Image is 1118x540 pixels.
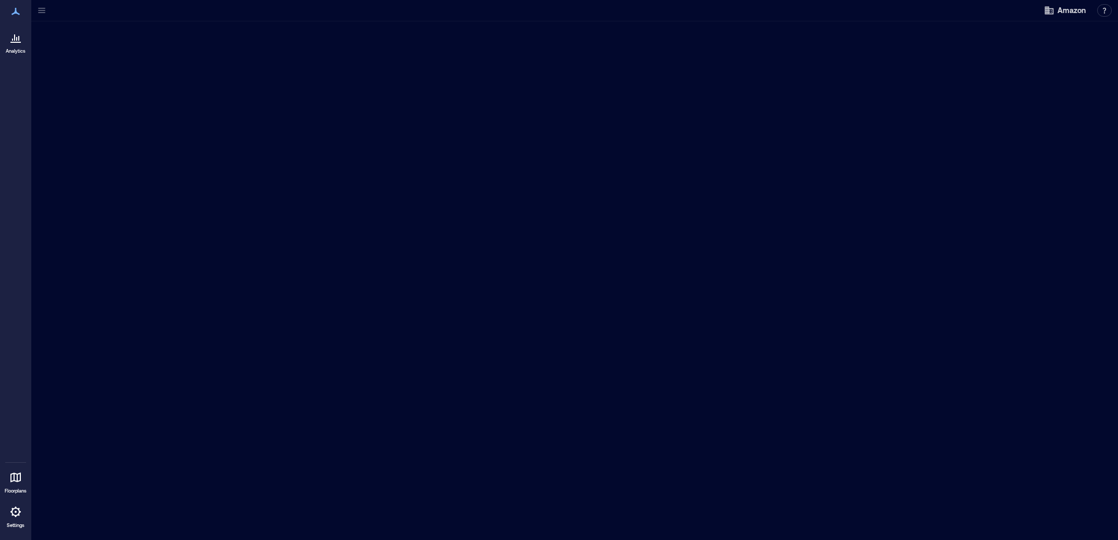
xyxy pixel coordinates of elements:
p: Analytics [6,48,26,54]
a: Analytics [3,25,29,57]
p: Settings [7,522,25,529]
a: Floorplans [2,465,30,497]
span: Amazon [1058,5,1086,16]
p: Floorplans [5,488,27,494]
a: Settings [3,499,28,532]
button: Amazon [1041,2,1089,19]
